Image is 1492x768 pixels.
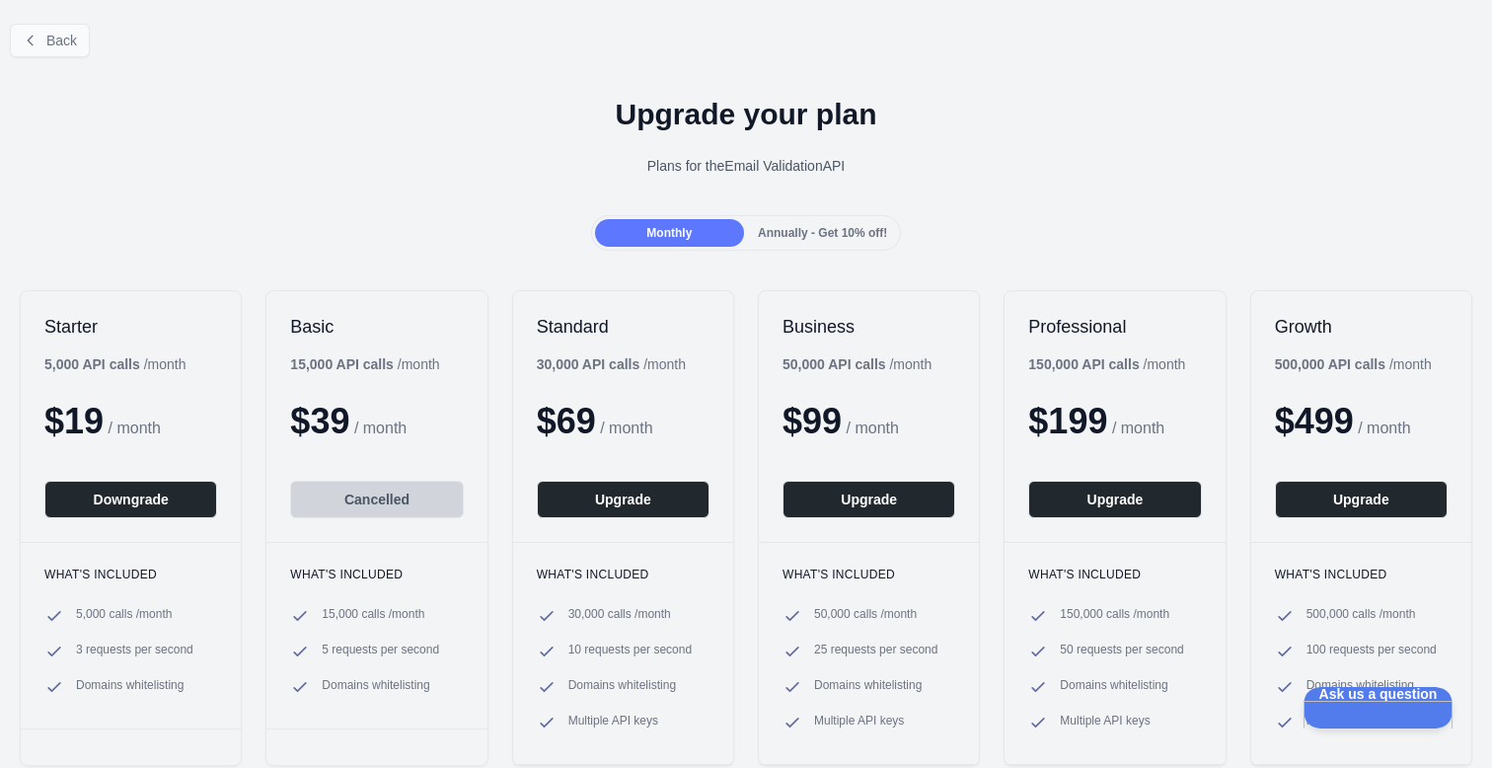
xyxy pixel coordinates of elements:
div: / month [1275,354,1432,374]
span: $ 99 [783,401,842,441]
span: $ 499 [1275,401,1354,441]
span: / month [1112,420,1164,436]
b: 150,000 API calls [1028,356,1139,372]
b: 50,000 API calls [783,356,886,372]
iframe: Help Scout Beacon - Open [1304,687,1453,729]
b: 30,000 API calls [537,356,640,372]
span: / month [600,420,652,436]
span: / month [1358,420,1410,436]
div: / month [783,354,932,374]
span: / month [847,420,899,436]
div: / month [1028,354,1185,374]
b: 500,000 API calls [1275,356,1385,372]
span: $ 199 [1028,401,1107,441]
div: / month [537,354,686,374]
